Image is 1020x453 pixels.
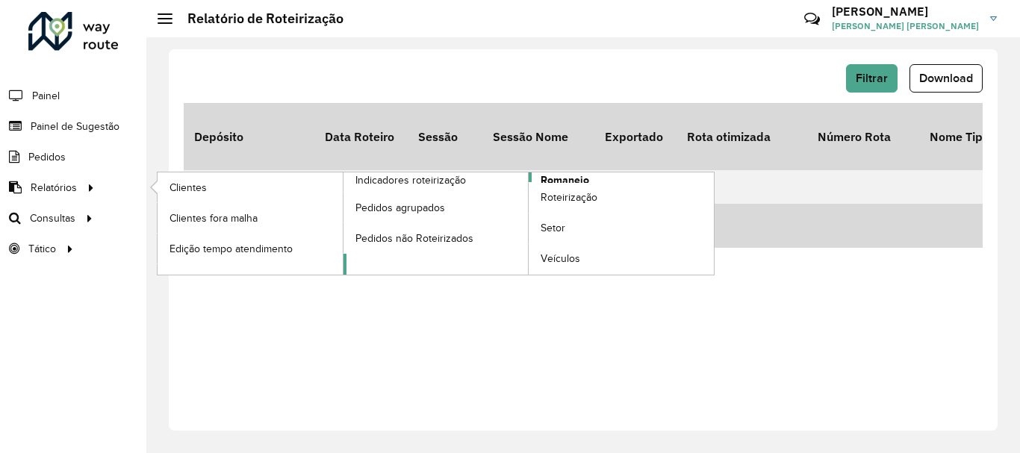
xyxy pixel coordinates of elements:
span: Pedidos agrupados [355,200,445,216]
span: Romaneio [541,172,589,188]
a: Pedidos não Roteirizados [343,223,529,253]
th: Número Rota [807,103,919,170]
span: Painel [32,88,60,104]
h3: [PERSON_NAME] [832,4,979,19]
a: Setor [529,213,714,243]
a: Romaneio [343,172,715,275]
span: Pedidos não Roteirizados [355,231,473,246]
span: Pedidos [28,149,66,165]
a: Clientes fora malha [158,203,343,233]
th: Data Roteiro [314,103,408,170]
a: Roteirização [529,183,714,213]
a: Contato Rápido [796,3,828,35]
th: Rota otimizada [677,103,807,170]
th: Exportado [594,103,677,170]
a: Pedidos agrupados [343,193,529,222]
span: Relatórios [31,180,77,196]
a: Veículos [529,244,714,274]
span: Download [919,72,973,84]
span: Tático [28,241,56,257]
a: Edição tempo atendimento [158,234,343,263]
span: Clientes [170,180,207,196]
span: Clientes fora malha [170,210,258,226]
span: Indicadores roteirização [355,172,466,188]
th: Depósito [184,103,314,170]
h2: Relatório de Roteirização [172,10,343,27]
th: Sessão [408,103,482,170]
a: Indicadores roteirização [158,172,529,275]
span: Painel de Sugestão [31,119,119,134]
a: Clientes [158,172,343,202]
span: Filtrar [856,72,888,84]
span: Roteirização [541,190,597,205]
span: Setor [541,220,565,236]
span: Consultas [30,210,75,226]
span: Edição tempo atendimento [170,241,293,257]
span: Veículos [541,251,580,266]
button: Filtrar [846,64,898,93]
button: Download [909,64,983,93]
span: [PERSON_NAME] [PERSON_NAME] [832,19,979,33]
th: Sessão Nome [482,103,594,170]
